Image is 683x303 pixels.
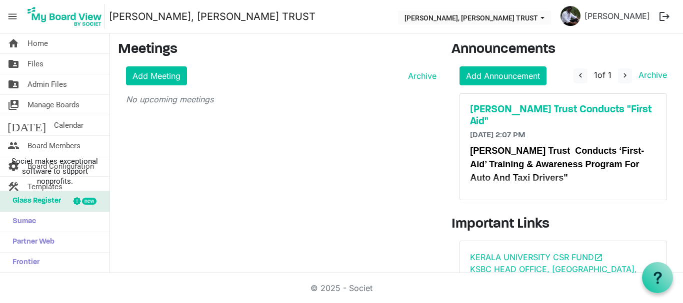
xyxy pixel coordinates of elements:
span: home [7,33,19,53]
a: Archive [634,70,667,80]
span: 1 [594,70,597,80]
h3: Announcements [451,41,675,58]
span: people [7,136,19,156]
button: logout [654,6,675,27]
button: navigate_next [618,68,632,83]
a: [PERSON_NAME], [PERSON_NAME] TRUST [109,6,315,26]
span: Glass Register [7,191,61,211]
span: folder_shared [7,54,19,74]
span: Manage Boards [27,95,79,115]
img: My Board View Logo [24,4,105,29]
a: Archive [404,70,436,82]
a: Add Announcement [459,66,546,85]
span: of 1 [594,70,611,80]
span: Partner Web [7,232,54,252]
a: Add Meeting [126,66,187,85]
a: [PERSON_NAME] [580,6,654,26]
span: folder_shared [7,74,19,94]
button: THERESA BHAVAN, IMMANUEL CHARITABLE TRUST dropdownbutton [398,10,551,24]
span: Societ makes exceptional software to support nonprofits. [4,156,105,186]
span: Calendar [54,115,83,135]
span: Board Members [27,136,80,156]
a: My Board View Logo [24,4,109,29]
span: open_in_new [594,253,603,262]
h3: Important Links [451,216,675,233]
span: Files [27,54,43,74]
span: [DATE] 2:07 PM [470,131,525,139]
div: new [82,198,96,205]
span: [DATE] [7,115,46,135]
span: menu [3,7,22,26]
h3: Meetings [118,41,436,58]
a: KSBC HEAD OFFICE, [GEOGRAPHIC_DATA],[GEOGRAPHIC_DATA], [GEOGRAPHIC_DATA] [470,264,649,286]
a: [PERSON_NAME] Trust Conducts "First Aid" [470,104,656,128]
span: switch_account [7,95,19,115]
span: Admin Files [27,74,67,94]
span: Home [27,33,48,53]
span: Sumac [7,212,36,232]
span: navigate_next [620,71,629,80]
a: KERALA UNIVERSITY CSR FUNDopen_in_new [470,252,603,262]
span: Frontier [7,253,39,273]
span: [PERSON_NAME] Trust Conducts ‘First-Aid’ Training & Awareness Program For Auto And Taxi Drivers" [470,146,644,183]
a: © 2025 - Societ [310,283,372,293]
p: No upcoming meetings [126,93,436,105]
button: navigate_before [573,68,587,83]
img: hSUB5Hwbk44obJUHC4p8SpJiBkby1CPMa6WHdO4unjbwNk2QqmooFCj6Eu6u6-Q6MUaBHHRodFmU3PnQOABFnA_thumb.png [560,6,580,26]
span: navigate_before [576,71,585,80]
